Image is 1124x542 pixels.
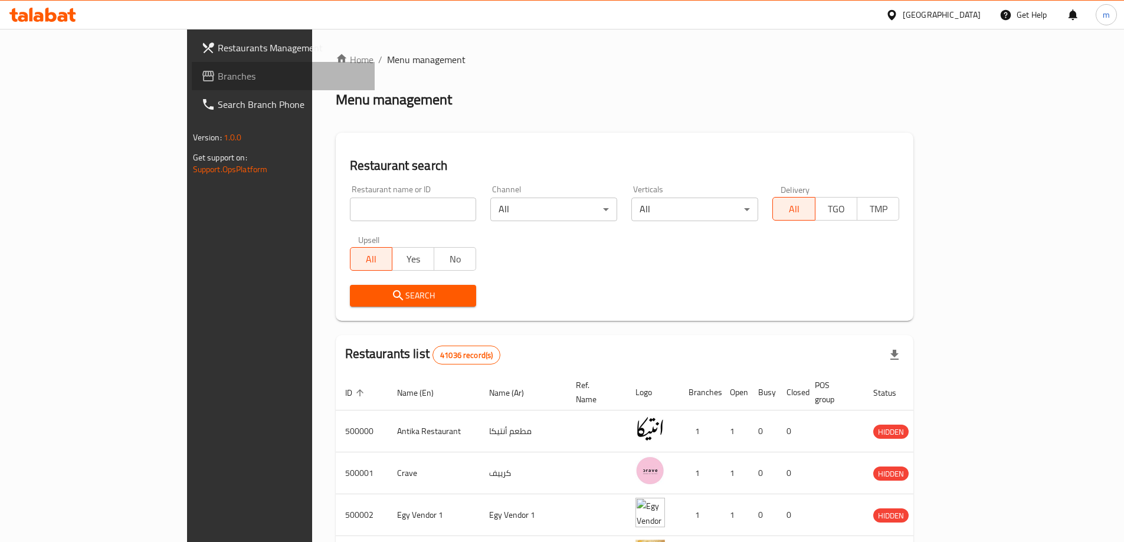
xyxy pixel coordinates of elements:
[749,375,777,410] th: Busy
[679,410,720,452] td: 1
[439,251,471,268] span: No
[720,452,749,494] td: 1
[815,378,850,406] span: POS group
[350,157,900,175] h2: Restaurant search
[777,410,805,452] td: 0
[777,452,805,494] td: 0
[193,150,247,165] span: Get support on:
[880,341,909,369] div: Export file
[749,452,777,494] td: 0
[218,69,365,83] span: Branches
[480,410,566,452] td: مطعم أنتيكا
[336,52,914,67] nav: breadcrumb
[193,130,222,145] span: Version:
[1103,8,1110,21] span: m
[635,498,665,527] img: Egy Vendor 1
[433,350,500,361] span: 41036 record(s)
[679,375,720,410] th: Branches
[635,414,665,444] img: Antika Restaurant
[679,494,720,536] td: 1
[350,285,477,307] button: Search
[772,197,815,221] button: All
[815,197,857,221] button: TGO
[720,494,749,536] td: 1
[635,456,665,485] img: Crave
[378,52,382,67] li: /
[720,375,749,410] th: Open
[480,494,566,536] td: Egy Vendor 1
[873,467,909,481] span: HIDDEN
[480,452,566,494] td: كرييف
[777,375,805,410] th: Closed
[720,410,749,452] td: 1
[679,452,720,494] td: 1
[778,201,810,218] span: All
[192,90,375,119] a: Search Branch Phone
[873,386,912,400] span: Status
[903,8,981,21] div: [GEOGRAPHIC_DATA]
[345,386,368,400] span: ID
[224,130,242,145] span: 1.0.0
[576,378,612,406] span: Ref. Name
[192,62,375,90] a: Branches
[193,162,268,177] a: Support.OpsPlatform
[749,494,777,536] td: 0
[388,410,480,452] td: Antika Restaurant
[434,247,476,271] button: No
[781,185,810,193] label: Delivery
[857,197,899,221] button: TMP
[192,34,375,62] a: Restaurants Management
[397,386,449,400] span: Name (En)
[489,386,539,400] span: Name (Ar)
[387,52,466,67] span: Menu management
[820,201,853,218] span: TGO
[355,251,388,268] span: All
[345,345,501,364] h2: Restaurants list
[388,452,480,494] td: Crave
[626,375,679,410] th: Logo
[388,494,480,536] td: Egy Vendor 1
[358,235,380,244] label: Upsell
[359,288,467,303] span: Search
[432,346,500,364] div: Total records count
[350,247,392,271] button: All
[873,509,909,523] span: HIDDEN
[777,494,805,536] td: 0
[490,198,617,221] div: All
[218,41,365,55] span: Restaurants Management
[873,425,909,439] span: HIDDEN
[350,198,477,221] input: Search for restaurant name or ID..
[392,247,434,271] button: Yes
[862,201,894,218] span: TMP
[218,97,365,111] span: Search Branch Phone
[631,198,758,221] div: All
[336,90,452,109] h2: Menu management
[749,410,777,452] td: 0
[397,251,430,268] span: Yes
